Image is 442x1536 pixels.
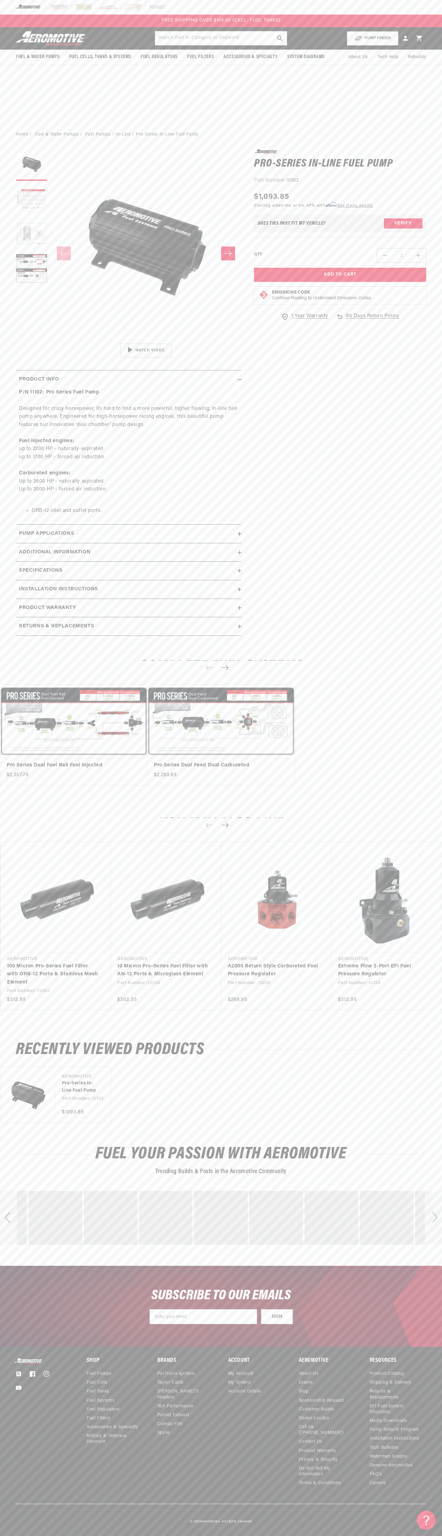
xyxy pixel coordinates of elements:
div: image number 10 [305,1191,358,1245]
a: Compu-Fire [157,1420,183,1429]
a: Fuel Pumps [85,131,111,138]
div: Photo from a Shopper [194,1191,248,1245]
nav: breadcrumbs [16,131,426,138]
a: Do Not Sell My Information [299,1464,351,1479]
img: Emissions code [259,290,269,300]
a: Fuel Systems [87,1396,115,1405]
p: Designed for crazy horsepower, its hard to find a more powerful, higher flowing, in-line fuel pum... [19,388,238,502]
a: Extreme Flow 2-Port EFI Fuel Pressure Regulator [338,962,429,978]
a: See if you qualify - Learn more about Affirm Financing (opens in modal) [337,204,373,208]
button: Slide left [57,247,71,260]
h2: Fuel Your Passion with Aeromotive [16,1147,426,1161]
a: Installation Instructions [370,1434,420,1443]
div: image number 7 [139,1191,193,1245]
a: Home [16,131,28,138]
a: Media Downloads [370,1417,408,1425]
span: About Us [348,55,368,59]
button: Previous slide [203,661,216,674]
summary: Product Info [16,370,241,389]
a: 1 Year Warranty [281,312,328,320]
a: Genuine Aeromotive [370,1461,413,1470]
a: Product Warranty [299,1447,336,1455]
a: Returns & Replacements [370,1387,421,1402]
span: Fuel Regulators [141,54,178,60]
button: Emissions CodeContinue Reading to Understand Emissions Codes [272,290,371,301]
span: Tech Help [378,54,398,61]
summary: Specifications [16,562,241,580]
h2: Additional information [19,548,90,557]
a: Customer Builds [299,1405,334,1414]
h2: Product warranty [19,604,76,612]
a: Tech Bulletins [370,1443,399,1452]
summary: Accessories & Specialty [219,50,282,64]
span: SUBSCRIBE TO OUR EMAILS [151,1289,291,1303]
span: Fuel & Water Pumps [16,54,60,60]
a: Fuel Cells [87,1378,107,1387]
a: Dealer Locator [299,1414,330,1423]
span: Rebuilds [408,54,426,61]
small: All rights reserved [222,1520,252,1523]
img: Aeromotive [14,1358,45,1364]
div: image number 8 [194,1191,248,1245]
div: image number 5 [28,1191,82,1245]
a: Blog [299,1387,308,1396]
a: Pump Rebuild Program [370,1425,419,1434]
a: My Orders [228,1378,251,1387]
a: Shipping & Delivery [370,1378,411,1387]
a: Patriot Exhaust [157,1411,189,1420]
a: Careers [370,1479,386,1488]
a: Fuel Filters [87,1414,110,1423]
a: JBA Performance [157,1402,194,1411]
h2: Returns & replacements [19,622,94,631]
a: Fuel & Water Pumps [35,131,79,138]
div: Photo from a Shopper [84,1191,137,1245]
h2: Product Info [19,375,59,384]
span: Affirm [325,202,336,207]
li: ORB-12 inlet and outlet ports. [32,507,238,515]
summary: Installation Instructions [16,580,241,599]
button: search button [273,31,287,45]
button: Previous slide [203,818,216,832]
a: Events [299,1378,313,1387]
img: Aeromotive [14,31,93,46]
a: [PERSON_NAME]’s Headers [157,1387,209,1402]
strong: 11102 [287,178,299,183]
summary: Fuel & Water Pumps [11,50,64,64]
a: Pro-Series In-Line Fuel Pump [62,1080,98,1094]
p: Continue Reading to Understand Emissions Codes [272,296,371,301]
media-gallery: Gallery Viewer [16,149,241,357]
a: EFI Fuel System Education [370,1402,421,1417]
summary: Product warranty [16,599,241,617]
small: © 2025 . [190,1520,221,1523]
span: Accessories & Specialty [223,54,278,60]
a: Pro Series Dual Fuel Rail Fuel Injected [7,761,135,770]
h2: Installation Instructions [19,585,98,594]
h2: Pump Applications [19,530,74,538]
a: My Account [228,1371,253,1378]
a: Privacy & Security [299,1455,338,1464]
a: Fuel Pumps [87,1371,112,1378]
a: Accessories & Speciality [87,1423,138,1432]
a: Fuel Tanks [87,1387,109,1396]
summary: Returns & replacements [16,617,241,636]
summary: Fuel Regulators [136,50,182,64]
a: Call Us ([PHONE_NUMBER]) [299,1423,351,1437]
a: Terms & Conditions [299,1479,341,1488]
button: Add to Cart [254,268,426,282]
span: System Diagrams [287,54,324,60]
button: Load image 4 in gallery view [16,253,47,285]
strong: Fuel injected engines: [19,438,74,443]
summary: Tech Help [373,50,403,65]
p: Starting at /mo or 0% APR with . [254,203,373,209]
span: 90 Days Return Policy [346,312,399,327]
span: Trending Builds & Posts in the Aeromotive Community [155,1168,287,1175]
a: Account Details [228,1387,261,1396]
a: 90 Days Return Policy [336,312,399,327]
li: In-Line [116,131,136,138]
a: FAQ’s [370,1470,382,1479]
span: 1 Year Warranty [291,312,328,320]
div: Photo from a Shopper [249,1191,303,1245]
h1: Pro-Series In-Line Fuel Pump [254,159,426,169]
a: Fuel Regulators [87,1405,120,1414]
h2: You may also like [16,817,426,832]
